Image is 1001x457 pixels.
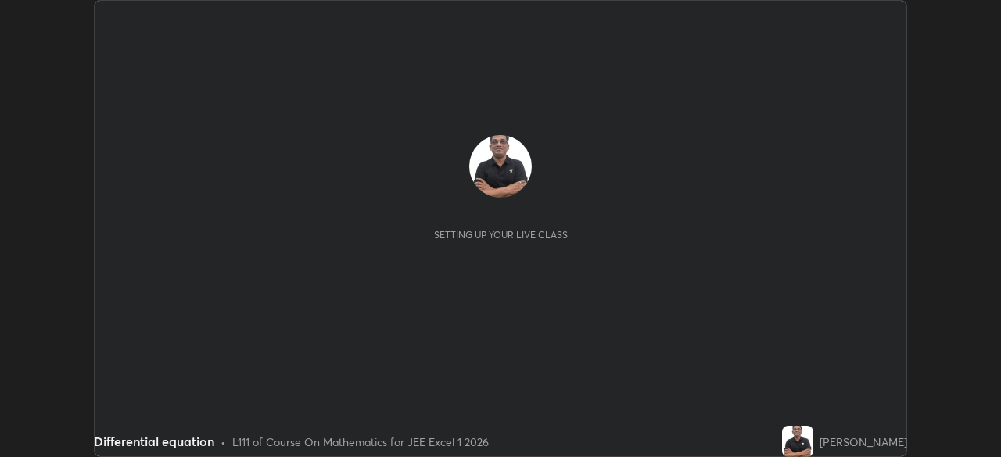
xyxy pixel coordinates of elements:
[232,434,489,450] div: L111 of Course On Mathematics for JEE Excel 1 2026
[94,432,214,451] div: Differential equation
[782,426,813,457] img: 68f5c4e3b5444b35b37347a9023640a5.jpg
[469,135,532,198] img: 68f5c4e3b5444b35b37347a9023640a5.jpg
[820,434,907,450] div: [PERSON_NAME]
[221,434,226,450] div: •
[434,229,568,241] div: Setting up your live class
